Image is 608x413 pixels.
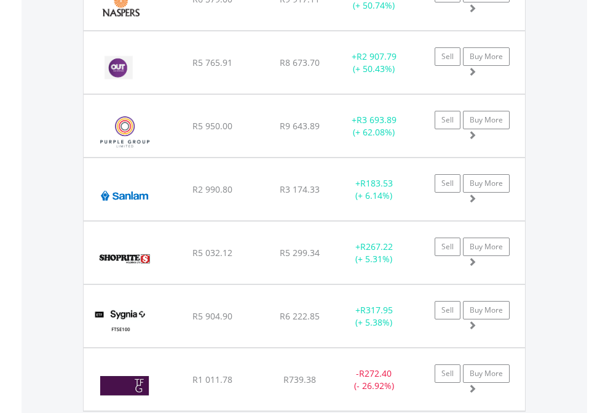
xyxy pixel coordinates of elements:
[192,120,232,132] span: R5 950.00
[435,238,460,256] a: Sell
[435,111,460,129] a: Sell
[90,110,160,154] img: EQU.ZA.PPE.png
[359,367,392,379] span: R272.40
[360,304,393,316] span: R317.95
[90,300,152,344] img: EQU.ZA.SYGUK.png
[336,50,413,75] div: + (+ 50.43%)
[336,177,413,202] div: + (+ 6.14%)
[463,301,510,319] a: Buy More
[192,57,232,68] span: R5 765.91
[463,47,510,66] a: Buy More
[192,374,232,385] span: R1 011.78
[463,174,510,193] a: Buy More
[435,47,460,66] a: Sell
[192,183,232,195] span: R2 990.80
[435,301,460,319] a: Sell
[360,241,393,252] span: R267.22
[280,120,320,132] span: R9 643.89
[283,374,316,385] span: R739.38
[336,114,413,138] div: + (+ 62.08%)
[463,111,510,129] a: Buy More
[90,237,159,281] img: EQU.ZA.SHP.png
[90,364,159,407] img: EQU.ZA.TFG.png
[336,241,413,265] div: + (+ 5.31%)
[280,247,320,259] span: R5 299.34
[463,238,510,256] a: Buy More
[336,304,413,329] div: + (+ 5.38%)
[336,367,413,392] div: - (- 26.92%)
[435,174,460,193] a: Sell
[280,183,320,195] span: R3 174.33
[435,364,460,383] a: Sell
[357,50,397,62] span: R2 907.79
[360,177,393,189] span: R183.53
[357,114,397,126] span: R3 693.89
[280,57,320,68] span: R8 673.70
[280,310,320,322] span: R6 222.85
[463,364,510,383] a: Buy More
[90,47,152,90] img: EQU.ZA.OUT.png
[90,174,159,217] img: EQU.ZA.SLM.png
[192,310,232,322] span: R5 904.90
[192,247,232,259] span: R5 032.12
